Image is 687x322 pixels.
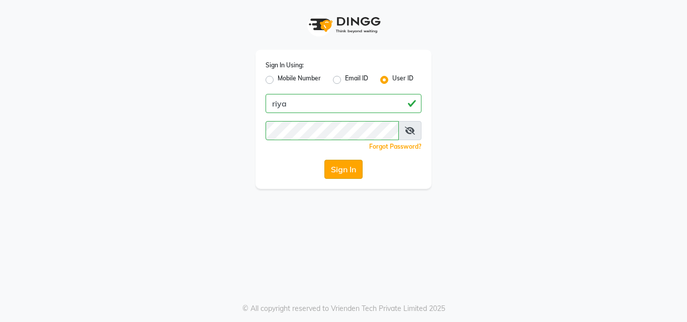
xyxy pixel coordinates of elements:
a: Forgot Password? [369,143,421,150]
label: Email ID [345,74,368,86]
label: Mobile Number [278,74,321,86]
button: Sign In [324,160,363,179]
label: Sign In Using: [266,61,304,70]
input: Username [266,94,421,113]
img: logo1.svg [303,10,384,40]
input: Username [266,121,399,140]
label: User ID [392,74,413,86]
